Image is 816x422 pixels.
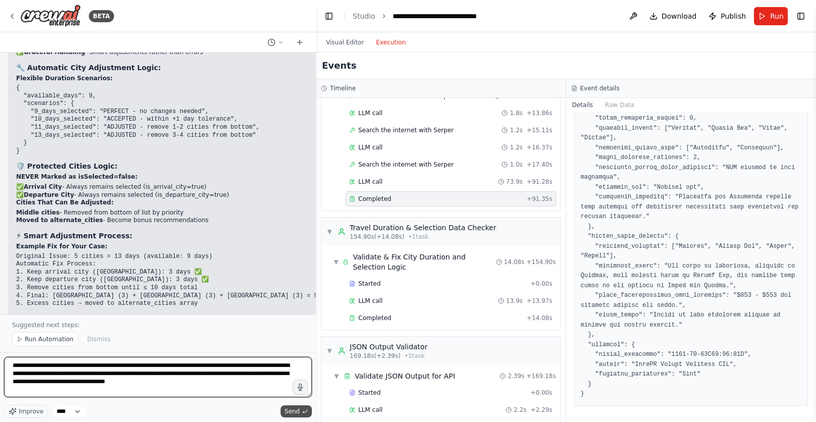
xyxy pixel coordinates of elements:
[353,12,375,20] a: Studio
[16,243,107,250] strong: Example Fix for Your Case:
[704,7,750,25] button: Publish
[16,232,132,240] strong: ⚡ Smart Adjustment Process:
[358,161,454,169] span: Search the internet with Serper
[405,352,425,360] span: • 1 task
[580,84,620,92] h3: Event details
[508,372,524,380] span: 2.39s
[408,233,428,241] span: • 1 task
[527,195,553,203] span: + 91.35s
[16,191,347,199] li: ✅ - Always remains selected (is_departure_city=true)
[25,335,74,343] span: Run Automation
[358,126,454,134] span: Search the internet with Serper
[527,314,553,322] span: + 14.08s
[16,84,259,154] code: { "available_days": 9, "scenarios": { "9_days_selected": "PERFECT - no changes needed", "10_days_...
[527,161,553,169] span: + 17.40s
[794,9,808,23] button: Show right sidebar
[514,406,526,414] span: 2.2s
[285,407,300,415] span: Send
[721,11,746,21] span: Publish
[16,209,60,216] strong: Middle cities
[12,321,304,329] p: Suggested next steps:
[322,9,336,23] button: Hide left sidebar
[87,335,111,343] span: Dismiss
[24,48,85,56] strong: Graceful Handling
[16,217,347,225] li: - Become bonus recommendations
[263,36,288,48] button: Switch to previous chat
[350,352,401,360] span: 169.18s (+2.39s)
[770,11,784,21] span: Run
[20,5,81,27] img: Logo
[358,297,383,305] span: LLM call
[526,258,556,266] span: + 154.90s
[353,252,496,272] div: Validate & Fix City Duration and Selection Logic
[350,342,427,352] div: JSON Output Validator
[358,406,383,414] span: LLM call
[504,258,525,266] span: 14.08s
[16,217,103,224] strong: Moved to alternate_cities
[350,233,404,241] span: 154.90s (+14.08s)
[510,109,522,117] span: 1.8s
[754,7,788,25] button: Run
[353,11,506,21] nav: breadcrumb
[530,389,552,397] span: + 0.00s
[320,36,370,48] button: Visual Editor
[527,143,553,151] span: + 16.37s
[530,280,552,288] span: + 0.00s
[16,183,347,191] li: ✅ - Always remains selected (is_arrival_city=true)
[24,183,62,190] strong: Arrival City
[19,407,43,415] span: Improve
[16,173,138,180] strong: NEVER Marked as isSelected=false:
[16,253,347,307] code: Original Issue: 5 cities = 13 days (available: 9 days) Automatic Fix Process: 1. Keep arrival cit...
[526,372,556,380] span: + 169.18s
[82,332,116,346] button: Dismiss
[358,109,383,117] span: LLM call
[12,332,78,346] button: Run Automation
[358,280,380,288] span: Started
[327,228,333,236] span: ▼
[281,405,312,417] button: Send
[662,11,697,21] span: Download
[510,143,522,151] span: 1.2s
[293,380,308,395] button: Click to speak your automation idea
[566,98,600,112] button: Details
[527,178,553,186] span: + 91.28s
[334,258,339,266] span: ▼
[16,209,347,217] li: - Removed from bottom of list by priority
[16,75,113,82] strong: Flexible Duration Scenarios:
[510,161,522,169] span: 1.0s
[358,314,391,322] span: Completed
[327,347,333,355] span: ▼
[358,389,380,397] span: Started
[355,371,455,381] div: Validate JSON Output for API
[292,36,308,48] button: Start a new chat
[358,195,391,203] span: Completed
[4,405,48,418] button: Improve
[334,372,340,380] span: ▼
[599,98,640,112] button: Raw Data
[370,36,412,48] button: Execution
[89,10,114,22] div: BETA
[358,143,383,151] span: LLM call
[527,126,553,134] span: + 15.11s
[16,48,347,57] li: ✅ - Smart adjustments rather than errors
[506,178,523,186] span: 73.9s
[527,297,553,305] span: + 13.97s
[24,191,74,198] strong: Departure City
[16,199,114,206] strong: Cities That Can Be Adjusted:
[527,109,553,117] span: + 13.86s
[506,297,523,305] span: 13.9s
[16,64,161,72] strong: 🔧 Automatic City Adjustment Logic:
[358,178,383,186] span: LLM call
[330,84,356,92] h3: Timeline
[350,223,496,233] div: Travel Duration & Selection Data Checker
[510,126,522,134] span: 1.2s
[16,162,118,170] strong: 🛡️ Protected Cities Logic:
[645,7,701,25] button: Download
[322,59,356,73] h2: Events
[530,406,552,414] span: + 2.29s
